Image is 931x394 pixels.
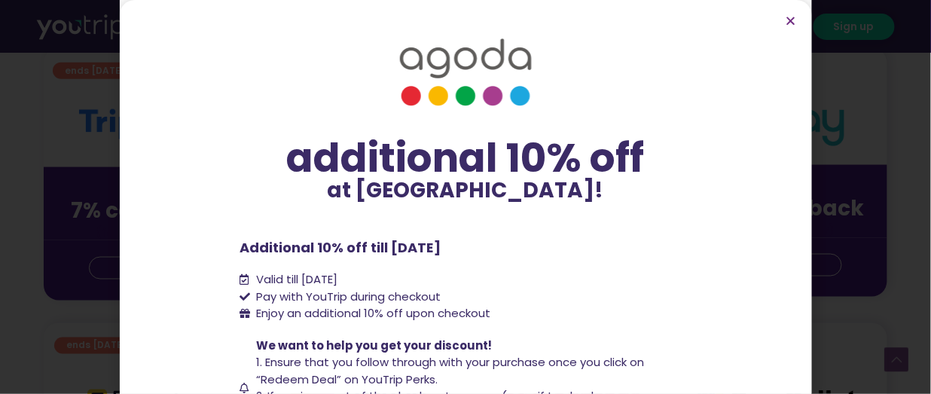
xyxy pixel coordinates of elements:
span: Enjoy an additional 10% off upon checkout [257,305,491,321]
div: additional 10% off [240,136,691,180]
span: 1. Ensure that you follow through with your purchase once you click on “Redeem Deal” on YouTrip P... [257,354,645,387]
span: Valid till [DATE] [253,271,338,289]
span: Pay with YouTrip during checkout [253,289,441,306]
a: Close [786,15,797,26]
p: at [GEOGRAPHIC_DATA]! [240,180,691,201]
span: We want to help you get your discount! [257,337,493,353]
p: Additional 10% off till [DATE] [240,237,691,258]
